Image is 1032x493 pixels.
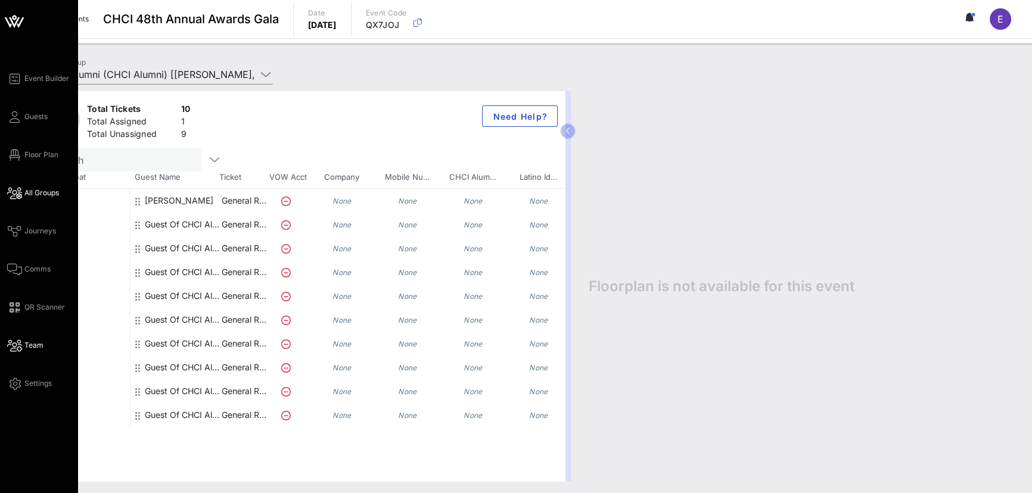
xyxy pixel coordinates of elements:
span: QR Scanner [24,302,65,313]
i: None [332,220,352,229]
p: General R… [220,403,268,427]
div: Adriana Salazar [145,189,213,213]
i: None [398,339,417,348]
i: None [529,292,548,301]
div: Guest Of CHCI Alumni [145,213,220,236]
div: E [990,8,1011,30]
span: Need Help? [492,111,548,121]
p: QX7JOJ [366,19,407,31]
p: Event Code [366,7,407,19]
i: None [529,244,548,253]
span: Team [24,340,43,351]
p: [DATE] [308,19,337,31]
span: Journeys [24,226,56,236]
button: Need Help? [482,105,558,127]
div: Guest Of CHCI Alumni [145,308,220,332]
span: Comms [24,264,51,274]
p: General R… [220,308,268,332]
i: None [332,339,352,348]
span: Table, Seat [41,171,130,183]
span: All Groups [24,188,59,198]
i: None [529,339,548,348]
span: CHCI 48th Annual Awards Gala [103,10,279,28]
span: Mobile Nu… [374,171,440,183]
i: None [529,411,548,420]
i: None [464,363,483,372]
i: None [332,268,352,277]
div: 10 [181,103,191,118]
div: Guest Of CHCI Alumni [145,236,220,260]
div: - [41,213,130,236]
div: Guest Of CHCI Alumni [145,379,220,403]
span: Floorplan is not available for this event [589,277,854,295]
p: General R… [220,213,268,236]
a: Settings [7,376,52,391]
i: None [398,411,417,420]
i: None [464,244,483,253]
a: Floor Plan [7,148,58,162]
span: Guest Name [130,171,219,183]
span: Latino Id… [505,171,571,183]
div: - [41,403,130,427]
span: Event Builder [24,73,69,84]
div: Total Unassigned [87,128,176,143]
i: None [332,292,352,301]
i: None [398,244,417,253]
i: None [464,387,483,396]
p: General R… [220,260,268,284]
div: - [41,284,130,308]
div: 1 [181,116,191,130]
div: Guest Of CHCI Alumni [145,355,220,379]
span: Floor Plan [24,149,58,160]
i: None [464,268,483,277]
a: Comms [7,262,51,276]
span: CHCI Alum… [440,171,505,183]
a: Team [7,338,43,352]
a: Event Builder [7,71,69,86]
div: - [41,332,130,355]
a: Guests [7,110,48,124]
div: - [41,260,130,284]
a: All Groups [7,186,59,200]
i: None [332,196,352,205]
i: None [398,196,417,205]
div: Guest Of CHCI Alumni [145,403,220,427]
div: Total Tickets [87,103,176,118]
i: None [529,387,548,396]
i: None [529,268,548,277]
div: - [41,236,130,260]
i: None [332,316,352,324]
a: QR Scanner [7,300,65,314]
i: None [464,411,483,420]
i: None [398,363,417,372]
i: None [529,196,548,205]
i: None [464,196,483,205]
div: - [41,379,130,403]
i: None [464,220,483,229]
span: Settings [24,378,52,389]
i: None [332,244,352,253]
i: None [529,220,548,229]
i: None [398,220,417,229]
i: None [398,316,417,324]
div: Total Assigned [87,116,176,130]
div: Guest Of CHCI Alumni [145,260,220,284]
p: General R… [220,236,268,260]
i: None [398,292,417,301]
p: General R… [220,355,268,379]
div: Guest Of CHCI Alumni [145,284,220,308]
p: General R… [220,379,268,403]
p: General R… [220,284,268,308]
span: Ticket [219,171,267,183]
a: Journeys [7,224,56,238]
div: Guest Of CHCI Alumni [145,332,220,355]
i: None [464,316,483,324]
i: None [398,268,417,277]
i: None [464,292,483,301]
i: None [529,363,548,372]
div: - [41,308,130,332]
i: None [332,363,352,372]
i: None [464,339,483,348]
i: None [529,316,548,324]
p: General R… [220,332,268,355]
